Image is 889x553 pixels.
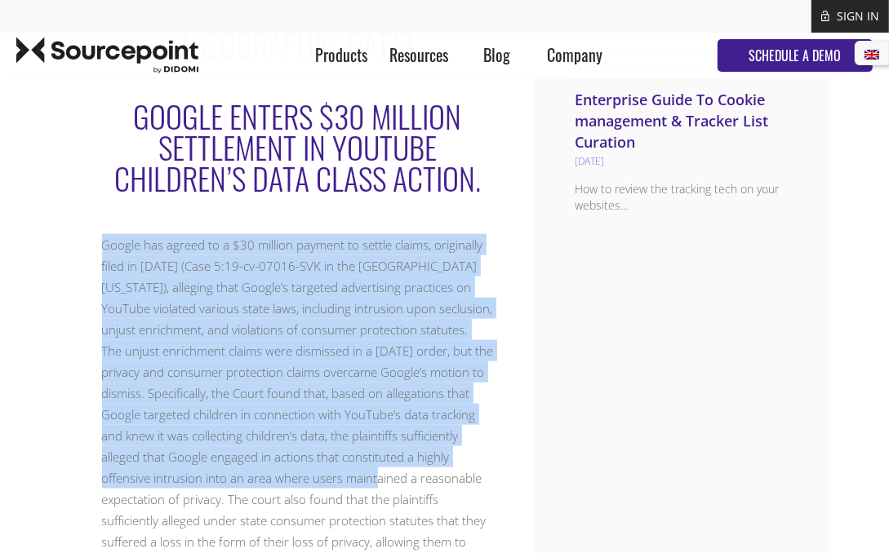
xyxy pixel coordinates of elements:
a: Enterprise Guide To Cookie management & Tracker List Curation [576,90,769,152]
img: Sourcepoint [16,37,198,73]
p: How to review the tracking tech on your websites... [576,181,788,214]
div: Products [302,33,380,77]
a: SIGN IN [838,8,880,24]
img: English [865,50,879,60]
div: Resources [380,33,458,77]
a: Privacy and Cookie Policy [70,81,207,96]
img: lock.svg [821,10,829,22]
a: SCHEDULE A DEMO [718,39,873,72]
div: Company [536,33,613,77]
h2: Google Enters $30 Million Settlement In YouTube Children’s Data Class Action. [102,100,494,234]
span: . [207,82,209,96]
div: Blog [458,33,536,77]
span: [DATE] [576,154,605,168]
